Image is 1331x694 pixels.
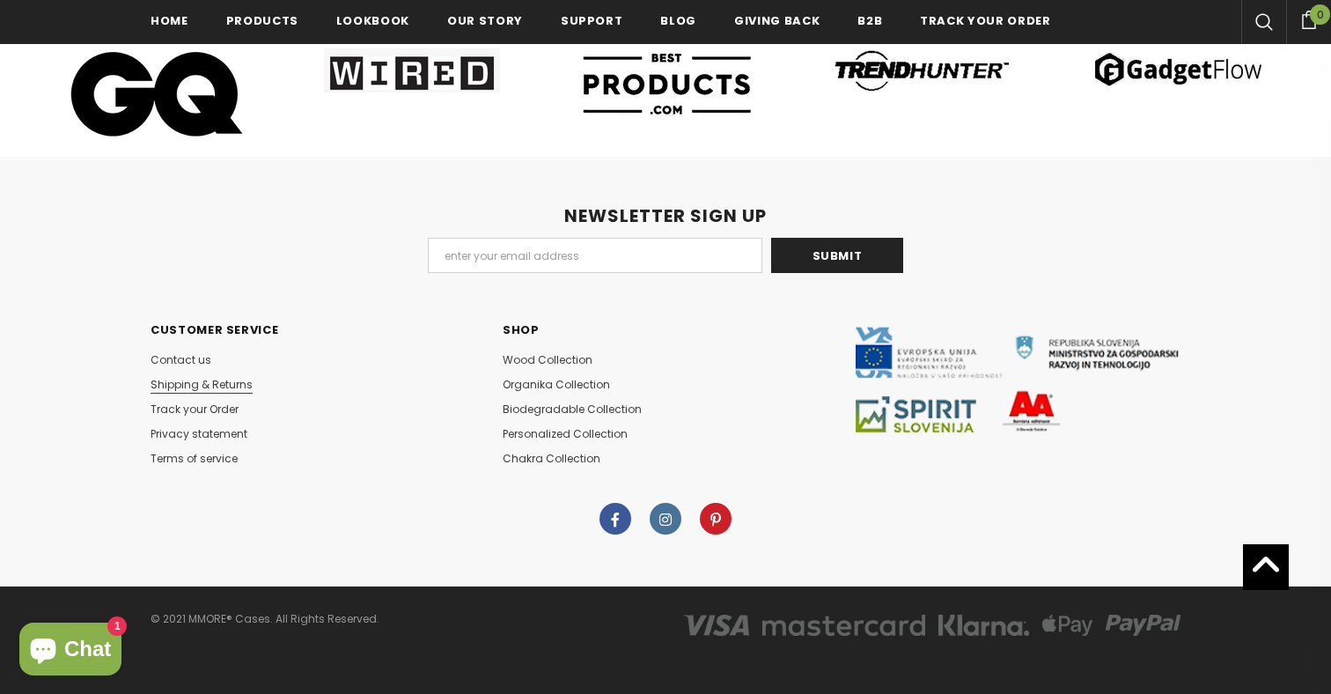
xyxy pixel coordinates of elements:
[503,377,610,392] span: Organika Collection
[503,397,642,422] a: Biodegradable Collection
[447,12,523,29] span: Our Story
[151,447,238,471] a: Terms of service
[503,321,540,338] span: SHOP
[579,48,755,121] img: Best Products.com Logo
[151,426,247,441] span: Privacy statement
[151,373,253,397] a: Shipping & Returns
[151,451,238,466] span: Terms of service
[503,451,600,466] span: Chakra Collection
[684,615,749,636] img: visa
[920,12,1050,29] span: Track your order
[771,238,903,273] input: Submit
[503,426,628,441] span: Personalized Collection
[660,12,696,29] span: Blog
[503,352,592,367] span: Wood Collection
[151,321,278,338] span: Customer Service
[428,238,762,273] input: Email Address
[857,12,882,29] span: B2B
[151,607,652,631] div: © 2021 MMORE® Cases. All Rights Reserved.
[503,348,592,373] a: Wood Collection
[564,203,767,228] span: NEWSLETTER SIGN UP
[938,615,1030,636] img: american_express
[336,12,409,29] span: Lookbook
[734,12,820,29] span: Giving back
[503,373,610,397] a: Organika Collection
[226,12,298,29] span: Products
[151,352,211,367] span: Contact us
[503,422,628,447] a: Personalized Collection
[151,402,239,417] span: Track your Order
[835,48,1011,92] img: Trend Hunter Logo
[151,12,188,29] span: Home
[855,371,1180,386] a: Javni razpis
[1286,8,1331,29] a: 0
[503,402,642,417] span: Biodegradable Collection
[503,447,600,471] a: Chakra Collection
[151,422,247,447] a: Privacy statement
[69,48,245,139] img: GQ Logo
[855,327,1180,432] img: Javni Razpis
[151,377,253,392] span: Shipping & Returns
[324,48,500,92] img: Wired Logo
[151,348,211,373] a: Contact us
[762,615,925,636] img: master
[14,623,127,680] inbox-online-store-chat: Shopify online store chat
[151,397,239,422] a: Track your Order
[561,12,623,29] span: support
[1106,615,1181,636] img: paypal
[1090,48,1266,90] img: Gadget Flow Logo
[1310,4,1330,25] span: 0
[1042,615,1092,636] img: apple_pay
